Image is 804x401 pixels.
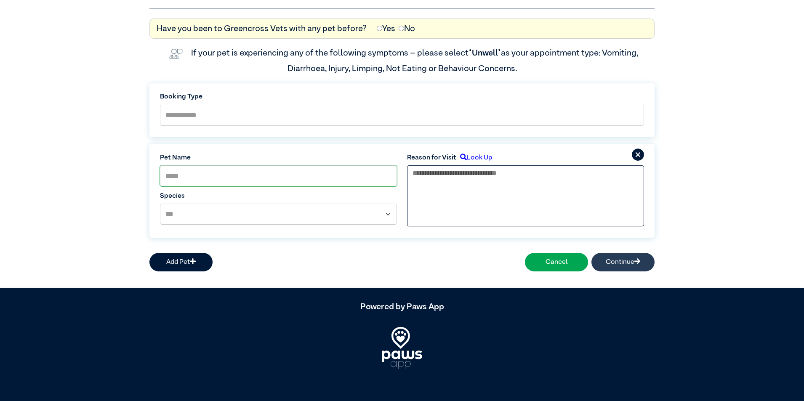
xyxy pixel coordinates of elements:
[399,22,415,35] label: No
[399,26,404,31] input: No
[456,153,492,163] label: Look Up
[191,49,640,72] label: If your pet is experiencing any of the following symptoms – please select as your appointment typ...
[377,22,395,35] label: Yes
[469,49,501,57] span: “Unwell”
[157,22,367,35] label: Have you been to Greencross Vets with any pet before?
[407,153,456,163] label: Reason for Visit
[166,45,186,62] img: vet
[160,92,644,102] label: Booking Type
[525,253,588,271] button: Cancel
[149,253,213,271] button: Add Pet
[382,327,422,369] img: PawsApp
[591,253,655,271] button: Continue
[377,26,382,31] input: Yes
[160,191,397,201] label: Species
[160,153,397,163] label: Pet Name
[149,302,655,312] h5: Powered by Paws App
